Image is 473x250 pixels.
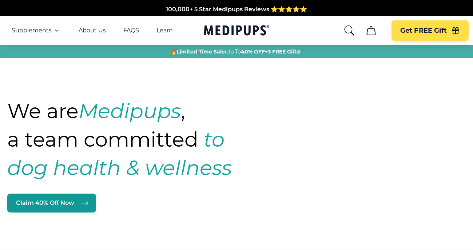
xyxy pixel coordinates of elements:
h1: We are , a team committed [7,97,274,182]
a: Medipups [204,24,269,39]
button: cart [362,22,380,39]
a: Claim 40% Off Now [7,194,96,213]
button: search [343,25,355,36]
span: 100,000+ 5 Star Medipups Reviews ⭐️⭐️⭐️⭐️⭐️ [166,5,307,12]
strong: Medipups [79,99,181,123]
a: About Us [79,27,106,34]
span: Supplements [12,27,52,34]
button: Supplements [12,26,61,35]
span: Get FREE Gift [400,27,447,35]
a: Learn [156,27,173,34]
span: Made In The [GEOGRAPHIC_DATA] from domestic & globally sourced ingredients [116,14,358,21]
a: FAQS [123,27,139,34]
button: Get FREE Gift [391,20,469,41]
span: 🔥 Up To + [171,48,301,55]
